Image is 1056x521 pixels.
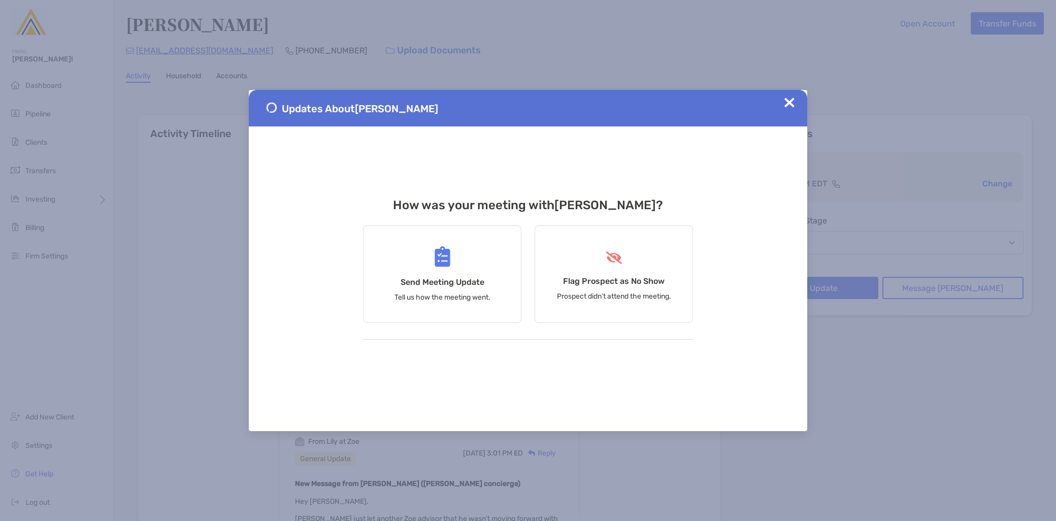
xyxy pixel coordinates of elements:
h4: Send Meeting Update [401,277,484,287]
h3: How was your meeting with [PERSON_NAME] ? [363,198,693,212]
img: Close Updates Zoe [784,97,795,108]
img: Send Meeting Update [435,246,450,267]
img: Flag Prospect as No Show [605,251,623,264]
p: Tell us how the meeting went. [394,293,490,302]
span: Updates About [PERSON_NAME] [282,103,438,115]
img: Send Meeting Update 1 [267,103,277,113]
p: Prospect didn’t attend the meeting. [557,292,671,301]
h4: Flag Prospect as No Show [563,276,665,286]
